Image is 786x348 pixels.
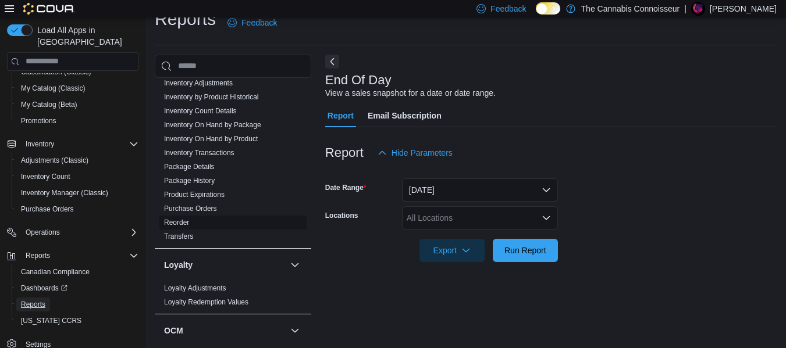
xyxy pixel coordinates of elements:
[16,114,61,128] a: Promotions
[21,316,81,325] span: [US_STATE] CCRS
[164,191,225,199] a: Product Expirations
[710,2,777,16] p: [PERSON_NAME]
[155,8,216,31] h1: Reports
[542,213,551,223] button: Open list of options
[164,218,189,227] a: Reorder
[164,93,259,101] a: Inventory by Product Historical
[16,98,82,112] a: My Catalog (Beta)
[12,113,143,129] button: Promotions
[12,168,143,185] button: Inventory Count
[164,121,261,129] a: Inventory On Hand by Package
[368,104,442,127] span: Email Subscription
[164,148,234,157] span: Inventory Transactions
[164,163,215,171] a: Package Details
[164,204,217,213] span: Purchase Orders
[21,267,90,277] span: Canadian Compliance
[16,186,113,200] a: Inventory Manager (Classic)
[155,76,311,248] div: Inventory
[12,264,143,280] button: Canadian Compliance
[26,251,50,260] span: Reports
[16,202,138,216] span: Purchase Orders
[493,239,558,262] button: Run Report
[12,96,143,113] button: My Catalog (Beta)
[16,170,138,184] span: Inventory Count
[325,87,496,99] div: View a sales snapshot for a date or date range.
[16,81,138,95] span: My Catalog (Classic)
[241,17,277,28] span: Feedback
[16,202,79,216] a: Purchase Orders
[325,73,392,87] h3: End Of Day
[16,281,138,295] span: Dashboards
[12,201,143,217] button: Purchase Orders
[288,258,302,272] button: Loyalty
[33,24,138,48] span: Load All Apps in [GEOGRAPHIC_DATA]
[155,281,311,314] div: Loyalty
[164,162,215,171] span: Package Details
[16,297,50,311] a: Reports
[21,84,86,93] span: My Catalog (Classic)
[328,104,354,127] span: Report
[12,152,143,168] button: Adjustments (Classic)
[325,211,358,220] label: Locations
[164,218,189,227] span: Reorder
[12,185,143,201] button: Inventory Manager (Classic)
[536,2,560,15] input: Dark Mode
[2,136,143,152] button: Inventory
[21,300,45,309] span: Reports
[21,116,56,125] span: Promotions
[21,100,77,109] span: My Catalog (Beta)
[684,2,687,16] p: |
[16,170,75,184] a: Inventory Count
[16,81,90,95] a: My Catalog (Classic)
[164,120,261,130] span: Inventory On Hand by Package
[164,78,233,88] span: Inventory Adjustments
[16,265,138,279] span: Canadian Compliance
[2,224,143,241] button: Operations
[16,153,93,167] a: Adjustments (Classic)
[164,92,259,102] span: Inventory by Product Historical
[325,55,339,69] button: Next
[16,314,138,328] span: Washington CCRS
[21,188,108,198] span: Inventory Manager (Classic)
[164,325,286,336] button: OCM
[223,11,282,34] a: Feedback
[164,259,286,271] button: Loyalty
[21,249,55,263] button: Reports
[16,314,86,328] a: [US_STATE] CCRS
[16,265,94,279] a: Canadian Compliance
[164,298,248,306] a: Loyalty Redemption Values
[581,2,680,16] p: The Cannabis Connoisseur
[12,296,143,313] button: Reports
[164,190,225,199] span: Product Expirations
[164,232,193,241] span: Transfers
[691,2,705,16] div: Tim Van Hoof
[164,177,215,185] a: Package History
[16,281,72,295] a: Dashboards
[164,259,193,271] h3: Loyalty
[419,239,485,262] button: Export
[21,249,138,263] span: Reports
[164,107,237,115] a: Inventory Count Details
[21,284,67,293] span: Dashboards
[21,205,74,214] span: Purchase Orders
[16,153,138,167] span: Adjustments (Classic)
[12,313,143,329] button: [US_STATE] CCRS
[164,149,234,157] a: Inventory Transactions
[12,280,143,296] a: Dashboards
[402,178,558,202] button: [DATE]
[164,284,226,292] a: Loyalty Adjustments
[504,245,546,256] span: Run Report
[26,139,54,149] span: Inventory
[164,79,233,87] a: Inventory Adjustments
[325,183,367,192] label: Date Range
[164,134,258,143] span: Inventory On Hand by Product
[21,225,65,239] button: Operations
[164,135,258,143] a: Inventory On Hand by Product
[21,225,138,239] span: Operations
[21,156,88,165] span: Adjustments (Classic)
[21,137,138,151] span: Inventory
[325,146,364,160] h3: Report
[164,176,215,185] span: Package History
